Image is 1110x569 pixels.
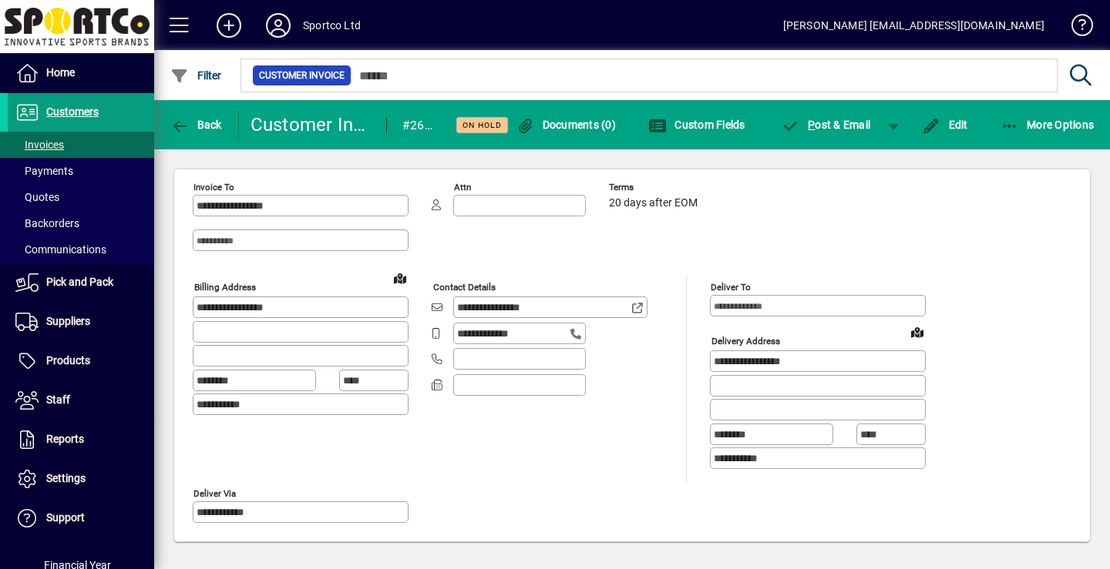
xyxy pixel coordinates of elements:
[402,113,437,138] div: #267891
[8,303,154,341] a: Suppliers
[1001,119,1095,131] span: More Options
[8,499,154,537] a: Support
[462,120,502,130] span: On hold
[8,460,154,498] a: Settings
[15,217,79,229] span: Backorders
[922,119,968,131] span: Edit
[46,315,90,327] span: Suppliers
[251,112,371,137] div: Customer Invoice
[170,69,222,82] span: Filter
[648,119,745,131] span: Custom Fields
[170,119,222,131] span: Back
[8,210,154,236] a: Backorders
[193,182,234,192] mat-label: Invoice To
[808,119,815,131] span: P
[918,111,972,139] button: Edit
[46,66,75,79] span: Home
[15,243,106,256] span: Communications
[8,263,154,302] a: Pick and Pack
[783,13,1044,38] div: [PERSON_NAME] [EMAIL_ADDRESS][DOMAIN_NAME]
[204,12,254,39] button: Add
[8,132,154,158] a: Invoices
[46,105,99,118] span: Customers
[8,342,154,380] a: Products
[516,119,616,131] span: Documents (0)
[303,13,361,38] div: Sportco Ltd
[644,111,749,139] button: Custom Fields
[997,111,1098,139] button: More Options
[774,111,879,139] button: Post & Email
[1060,3,1091,53] a: Knowledge Base
[512,111,620,139] button: Documents (0)
[454,182,471,192] mat-label: Attn
[166,62,226,89] button: Filter
[8,381,154,420] a: Staff
[154,111,239,139] app-page-header-button: Back
[46,433,84,445] span: Reports
[15,191,59,203] span: Quotes
[254,12,303,39] button: Profile
[46,393,70,406] span: Staff
[609,182,701,192] span: Terms
[46,472,86,484] span: Settings
[905,320,930,344] a: View on map
[193,487,236,498] mat-label: Deliver via
[46,511,85,524] span: Support
[8,184,154,210] a: Quotes
[782,119,871,131] span: ost & Email
[15,165,73,177] span: Payments
[15,139,64,151] span: Invoices
[8,158,154,184] a: Payments
[259,68,345,83] span: Customer Invoice
[711,282,751,293] mat-label: Deliver To
[8,54,154,92] a: Home
[166,111,226,139] button: Back
[8,236,154,263] a: Communications
[8,420,154,459] a: Reports
[609,197,698,209] span: 20 days after EOM
[46,276,113,288] span: Pick and Pack
[388,266,412,290] a: View on map
[46,354,90,367] span: Products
